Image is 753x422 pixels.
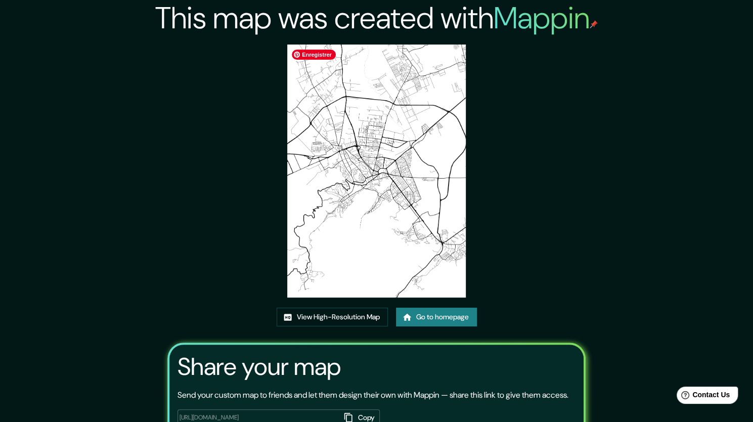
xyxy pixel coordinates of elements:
span: Enregistrer [292,50,336,60]
a: Go to homepage [396,308,477,326]
img: mappin-pin [590,20,598,28]
h3: Share your map [178,353,341,381]
img: created-map [287,45,466,298]
iframe: Help widget launcher [663,383,742,411]
p: Send your custom map to friends and let them design their own with Mappin — share this link to gi... [178,389,568,401]
a: View High-Resolution Map [277,308,388,326]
